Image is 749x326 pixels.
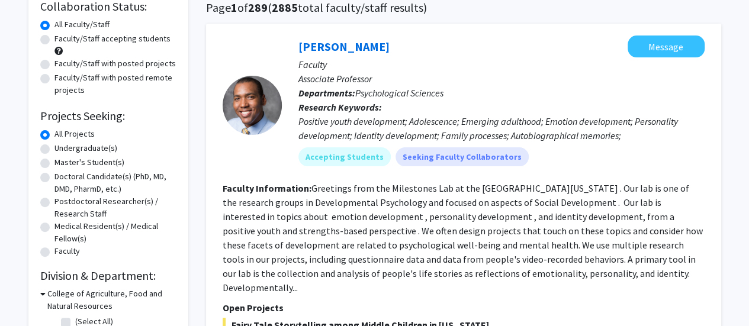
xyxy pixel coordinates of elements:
p: Faculty [298,57,705,72]
h3: College of Agriculture, Food and Natural Resources [47,288,176,312]
b: Faculty Information: [223,182,311,194]
h2: Division & Department: [40,269,176,283]
label: All Projects [54,128,95,140]
iframe: Chat [9,273,50,317]
a: [PERSON_NAME] [298,39,390,54]
label: Faculty/Staff with posted projects [54,57,176,70]
label: All Faculty/Staff [54,18,110,31]
h2: Projects Seeking: [40,109,176,123]
button: Message Jordan Booker [628,35,705,57]
b: Research Keywords: [298,101,382,113]
p: Associate Professor [298,72,705,86]
label: Faculty [54,245,80,257]
h1: Page of ( total faculty/staff results) [206,1,721,15]
label: Doctoral Candidate(s) (PhD, MD, DMD, PharmD, etc.) [54,170,176,195]
label: Faculty/Staff accepting students [54,33,171,45]
span: Psychological Sciences [355,87,443,99]
label: Faculty/Staff with posted remote projects [54,72,176,96]
mat-chip: Seeking Faculty Collaborators [396,147,529,166]
div: Positive youth development; Adolescence; Emerging adulthood; Emotion development; Personality dev... [298,114,705,143]
fg-read-more: Greetings from the Milestones Lab at the [GEOGRAPHIC_DATA][US_STATE] . Our lab is one of the rese... [223,182,703,293]
mat-chip: Accepting Students [298,147,391,166]
b: Departments: [298,87,355,99]
label: Postdoctoral Researcher(s) / Research Staff [54,195,176,220]
p: Open Projects [223,301,705,315]
label: Master's Student(s) [54,156,124,169]
label: Undergraduate(s) [54,142,117,154]
label: Medical Resident(s) / Medical Fellow(s) [54,220,176,245]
